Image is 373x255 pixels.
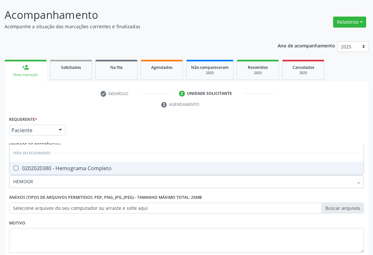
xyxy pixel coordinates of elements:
label: Anexos (Tipos de arquivos permitidos: PDF, PNG, JPG, JPEG) - Tamanho máximo total: 25MB [9,193,202,203]
div: 0202020380 - Hemograma Completo [13,166,360,171]
div: 2025 [191,70,229,75]
div: person_add [22,64,29,71]
input: Buscar por procedimentos [13,175,353,188]
span: Agendados [151,65,173,70]
p: Acompanhamento [5,7,259,23]
label: Motivo [9,218,25,228]
p: Ano de acompanhamento [278,41,335,49]
span: Na fila [110,65,123,70]
span: Não compareceram [191,65,229,70]
label: Requerente [9,115,37,125]
button: Relatórios [333,17,366,28]
div: Unidade solicitante [187,91,232,96]
span: Paciente [11,127,52,134]
div: 2025 [242,70,274,75]
p: Acompanhe a situação das marcações correntes e finalizadas [5,23,259,30]
span: Cancelados [293,65,314,70]
span: Solicitados [61,65,81,70]
label: Unidade de referência [9,140,61,150]
span: Resolvidos [248,65,268,70]
div: 2 [179,91,185,96]
div: Nova marcação [9,72,42,77]
div: 2025 [287,70,319,75]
